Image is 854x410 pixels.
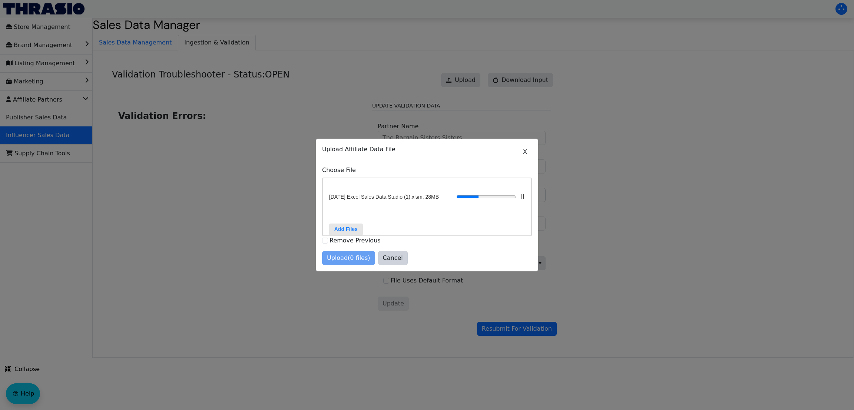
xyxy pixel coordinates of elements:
[330,237,381,244] label: Remove Previous
[322,166,532,175] label: Choose File
[518,145,532,159] button: X
[329,224,363,235] label: Add Files
[322,145,532,154] p: Upload Affiliate Data File
[329,193,439,201] span: [DATE] Excel Sales Data Studio (1).xlsm, 28MB
[383,254,403,262] span: Cancel
[378,251,408,265] button: Cancel
[523,148,527,156] span: X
